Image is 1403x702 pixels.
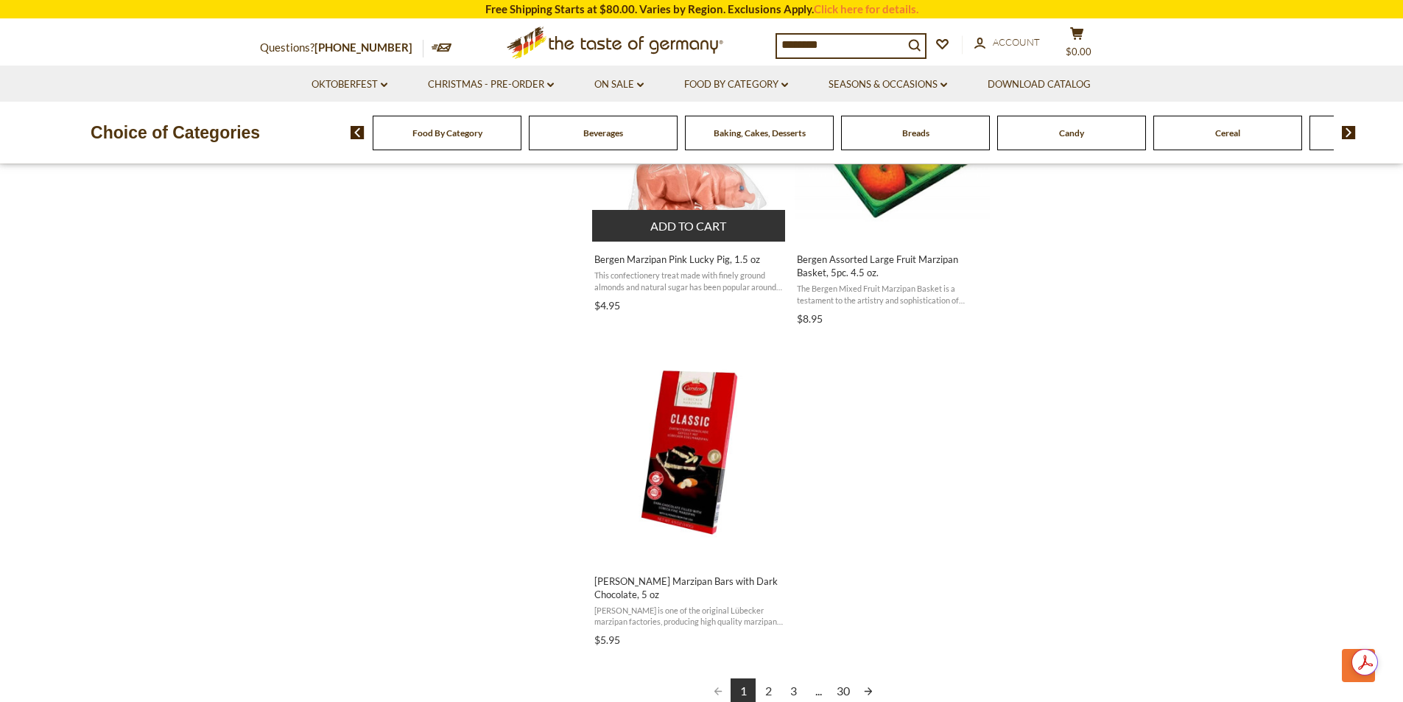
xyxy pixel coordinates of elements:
a: Account [974,35,1040,51]
button: $0.00 [1055,27,1100,63]
a: Seasons & Occasions [829,77,947,93]
button: Add to cart [592,210,786,242]
p: Questions? [260,38,423,57]
span: [PERSON_NAME] is one of the original Lübecker marzipan factories, producing high quality marzipan... [594,605,785,628]
a: [PHONE_NUMBER] [314,41,412,54]
span: $4.95 [594,299,620,312]
a: Download Catalog [988,77,1091,93]
span: This confectionery treat made with finely ground almonds and natural sugar has been popular aroun... [594,270,785,292]
span: [PERSON_NAME] Marzipan Bars with Dark Chocolate, 5 oz [594,575,785,601]
span: $0.00 [1066,46,1091,57]
a: Candy [1059,127,1084,138]
a: Christmas - PRE-ORDER [428,77,554,93]
a: Bergen Marzipan Pink Lucky Pig, 1.5 oz [592,21,787,317]
img: previous arrow [351,126,365,139]
a: Beverages [583,127,623,138]
a: Bergen Assorted Large Fruit Marzipan Basket, 5pc. 4.5 oz. [795,21,990,330]
a: Breads [902,127,929,138]
span: $5.95 [594,633,620,646]
span: Bergen Assorted Large Fruit Marzipan Basket, 5pc. 4.5 oz. [797,253,988,279]
a: Food By Category [412,127,482,138]
a: Carstens Luebecker Marzipan Bars with Dark Chocolate, 5 oz [592,343,787,652]
a: Baking, Cakes, Desserts [714,127,806,138]
a: Oktoberfest [312,77,387,93]
a: On Sale [594,77,644,93]
a: Click here for details. [814,2,918,15]
a: Food By Category [684,77,788,93]
span: The Bergen Mixed Fruit Marzipan Basket is a testament to the artistry and sophistication of confe... [797,283,988,306]
span: $8.95 [797,312,823,325]
a: Cereal [1215,127,1240,138]
span: Bergen Marzipan Pink Lucky Pig, 1.5 oz [594,253,785,266]
span: Account [993,36,1040,48]
img: next arrow [1342,126,1356,139]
